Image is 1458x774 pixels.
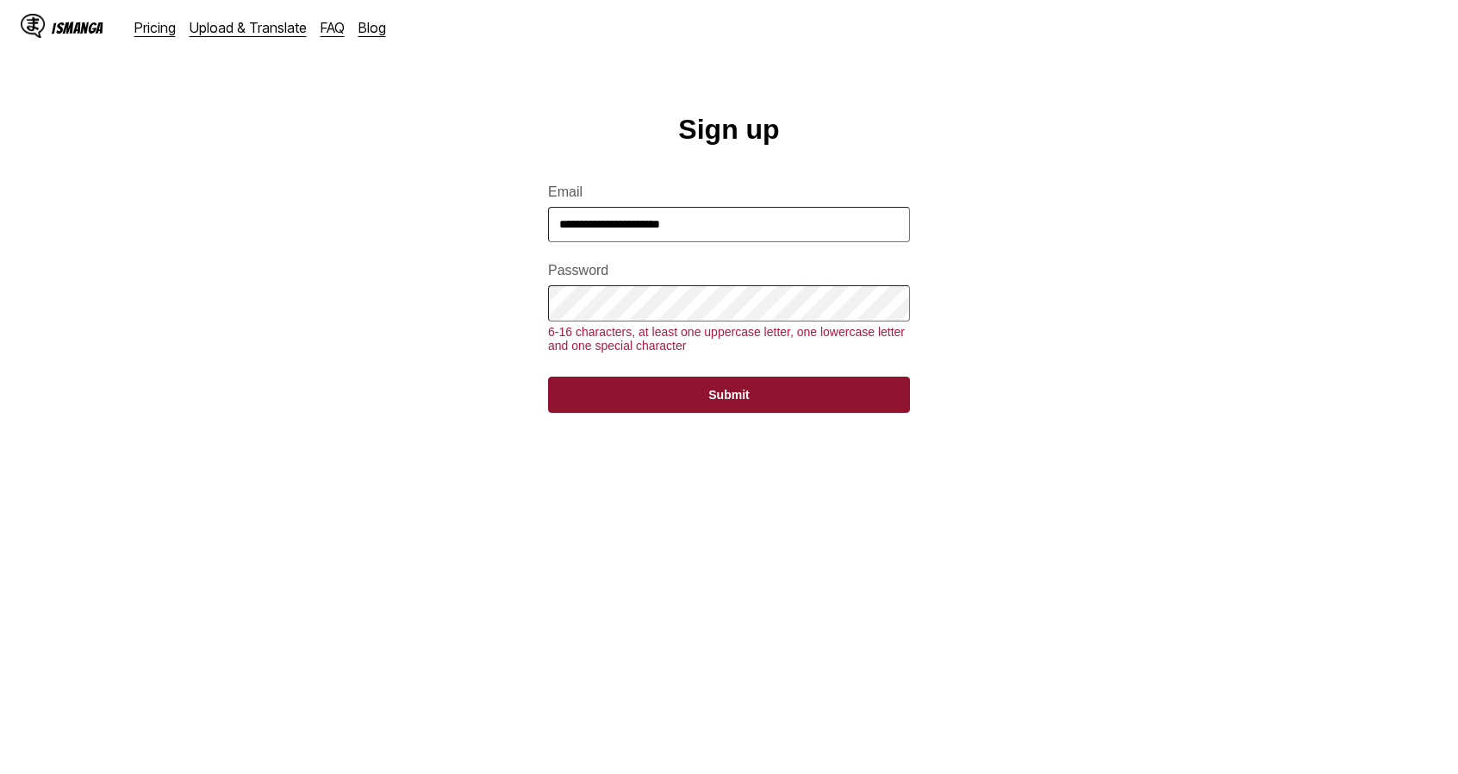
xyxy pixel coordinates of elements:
a: IsManga LogoIsManga [21,14,134,41]
label: Email [548,184,910,200]
a: Pricing [134,19,176,36]
img: IsManga Logo [21,14,45,38]
button: Submit [548,377,910,413]
h1: Sign up [678,114,779,146]
a: Upload & Translate [190,19,307,36]
a: Blog [358,19,386,36]
a: FAQ [321,19,345,36]
label: Password [548,263,910,278]
div: 6-16 characters, at least one uppercase letter, one lowercase letter and one special character [548,325,910,353]
div: IsManga [52,20,103,36]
